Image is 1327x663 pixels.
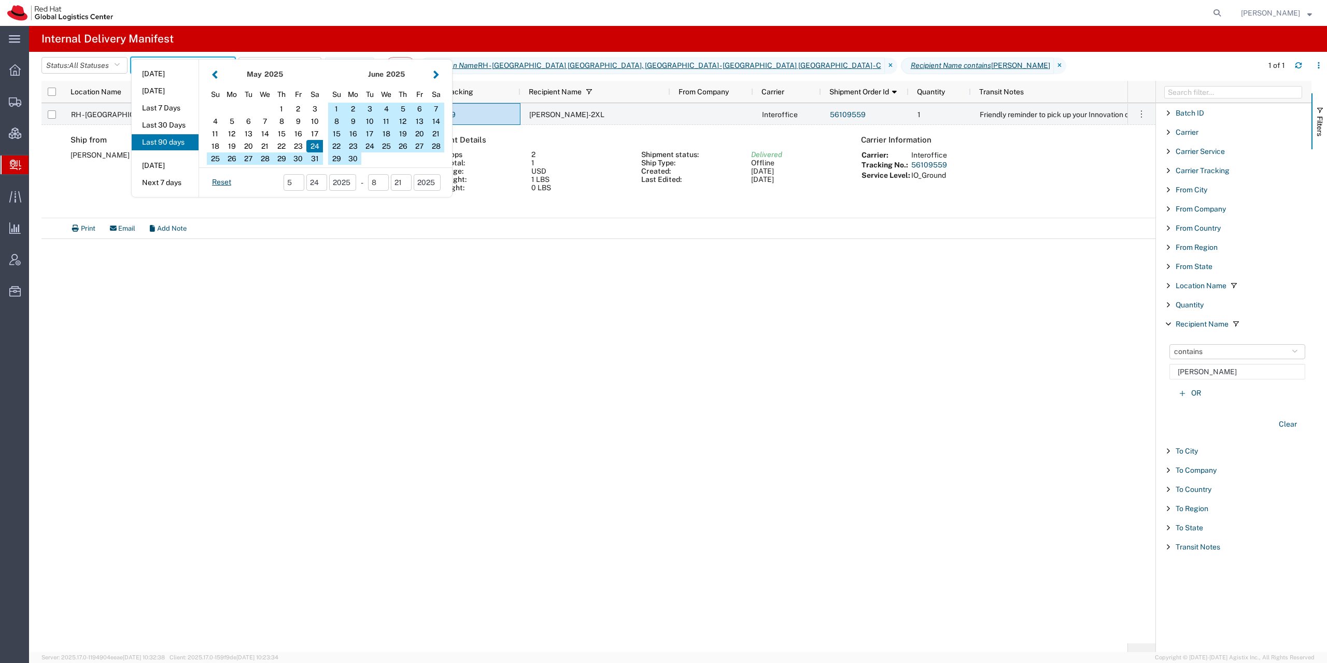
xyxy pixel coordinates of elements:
div: 4 [378,103,394,115]
strong: June [368,70,384,78]
span: Shipment Order Id [829,88,889,96]
div: 14 [428,115,444,128]
div: Tuesday [240,87,257,103]
input: dd [306,174,327,191]
div: 16 [345,128,361,140]
div: 19 [394,128,411,140]
div: 18 [207,140,223,152]
div: Tuesday [361,87,378,103]
div: Wednesday [378,87,394,103]
div: 12 [223,128,240,140]
dt: Total Weight: [416,175,526,184]
span: Carrier Service [1176,147,1225,156]
dt: Pieces Total: [416,159,526,167]
i: Recipient Name contains [911,60,991,71]
dd: 0 LBS [526,184,636,192]
div: Sunday [207,87,223,103]
div: 17 [361,128,378,140]
div: 14 [257,128,273,140]
span: Location Name [70,88,121,96]
span: Transit Notes [979,88,1024,96]
span: Recipient Name contains jospin [901,58,1054,74]
span: Batch ID [1176,109,1204,117]
span: From Company [1176,205,1226,213]
div: 4 [207,115,223,128]
span: Client: 2025.17.0-159f9de [170,654,278,660]
div: Saturday [428,87,444,103]
div: Thursday [394,87,411,103]
span: Gui Jospin-2XL [529,110,604,119]
h4: Internal Delivery Manifest [41,26,174,52]
dd: [DATE] [746,167,856,175]
dd: 2 [526,150,636,159]
input: mm [368,174,389,191]
span: Transit Notes [1176,543,1220,551]
div: 1 of 1 [1268,60,1287,71]
div: Saturday [306,87,323,103]
th: Tracking No.: [861,160,911,171]
span: Recipient Name [529,88,582,96]
span: contains [1174,347,1203,357]
i: Location Name [429,60,478,71]
button: Saved filters [238,57,321,74]
span: From City [1176,186,1207,194]
div: 23 [345,140,361,152]
div: 16 [290,128,306,140]
dt: Dim. Weight: [416,184,526,192]
dt: Ship Type: [636,159,746,167]
button: [DATE] [132,158,199,174]
div: 2 [290,103,306,115]
span: Interoffice [762,110,798,119]
button: Last 90 days [132,134,199,150]
th: Service Level: [861,171,911,180]
span: To Region [1176,504,1208,513]
button: Clear [1270,415,1305,433]
div: 17 [306,128,323,140]
div: 6 [240,115,257,128]
span: RH - Brno - Tech Park Brno - C [71,110,244,119]
input: Enter the criteria [1169,364,1305,379]
div: 8 [328,115,345,128]
span: Friendly reminder to pick up your Innovation days T-shirt @ RH Brno post opposite reception TPB-C [980,110,1302,119]
strong: May [247,70,262,78]
div: 25 [207,152,223,165]
div: 15 [273,128,290,140]
div: Monday [345,87,361,103]
span: - [361,177,363,188]
div: Monday [223,87,240,103]
div: Sunday [328,87,345,103]
dd: [DATE] [746,175,856,184]
div: 22 [328,140,345,152]
div: 15 [328,128,345,140]
div: 24 [361,140,378,152]
span: Quantity [917,88,945,96]
dt: Last Edited: [636,175,746,184]
div: 24 [306,140,323,152]
div: 5 [394,103,411,115]
a: Print [65,218,103,238]
a: Reset [212,177,231,188]
div: 9 [345,115,361,128]
div: Filter List 18 Filters [1156,103,1311,652]
dt: No. of stops [416,150,526,159]
span: Carrier Tracking [1176,166,1230,175]
div: 1 [328,103,345,115]
span: Copyright © [DATE]-[DATE] Agistix Inc., All Rights Reserved [1155,653,1315,662]
div: 21 [428,128,444,140]
span: Delivered [751,150,782,159]
button: contains [1169,344,1305,359]
div: 20 [240,140,257,152]
div: 30 [290,152,306,165]
div: 7 [428,103,444,115]
div: 25 [378,140,394,152]
span: To Company [1176,466,1217,474]
dt: Shipment status: [636,150,746,159]
span: [DATE] 10:23:34 [236,654,278,660]
button: OR [1169,384,1209,402]
h4: Carrier Information [861,135,1114,145]
button: Last 30 Days [132,117,199,133]
span: Location Name [1176,281,1226,290]
span: Eva Ruzickova [1241,7,1300,19]
dd: 1 [526,159,636,167]
div: 9 [290,115,306,128]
